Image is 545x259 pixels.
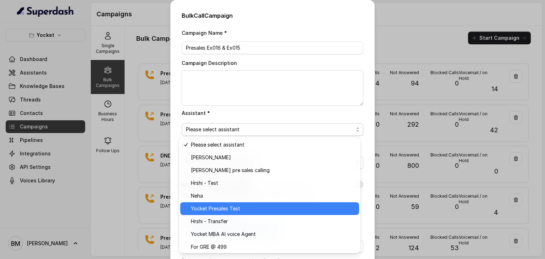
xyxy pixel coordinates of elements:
[191,153,355,162] span: [PERSON_NAME]
[191,217,355,226] span: Hrshi - Transfer
[179,137,360,253] div: Please select assistant
[191,230,355,238] span: Yocket MBA AI voice Agent
[186,125,353,134] span: Please select assistant
[191,192,355,200] span: Neha
[191,204,355,213] span: Yocket Presales Test
[182,123,363,136] button: Please select assistant
[191,166,355,175] span: [PERSON_NAME] pre sales calling
[191,179,355,187] span: Hrshi - Test
[191,243,355,251] span: For GRE @ 499
[191,140,355,149] span: Please select assistant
